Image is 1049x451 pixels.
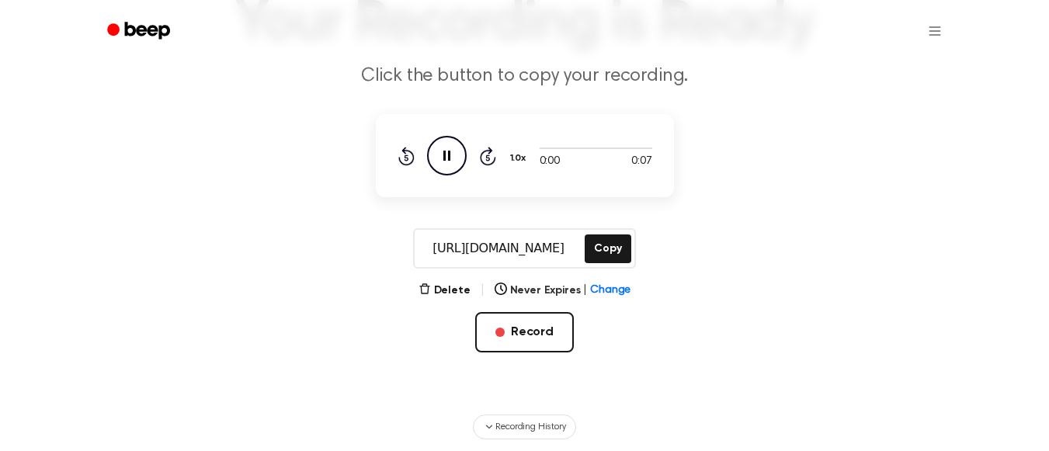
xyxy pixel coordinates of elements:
button: Delete [419,283,471,299]
span: 0:00 [540,154,560,170]
button: Recording History [473,415,575,439]
a: Beep [96,16,184,47]
button: Never Expires|Change [495,283,631,299]
span: Change [590,283,630,299]
button: Record [475,312,574,352]
span: | [583,283,587,299]
button: Copy [585,234,630,263]
span: 0:07 [631,154,651,170]
button: 1.0x [509,145,532,172]
span: Recording History [495,420,565,434]
span: | [480,281,485,300]
button: Open menu [916,12,953,50]
p: Click the button to copy your recording. [227,64,823,89]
